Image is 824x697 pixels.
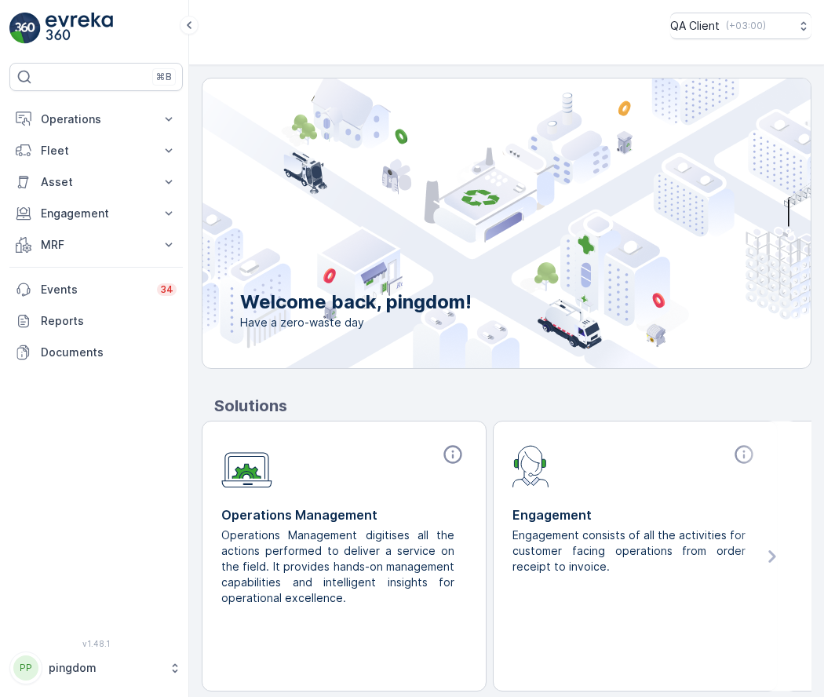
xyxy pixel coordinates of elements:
[221,527,454,606] p: Operations Management digitises all the actions performed to deliver a service on the field. It p...
[13,655,38,681] div: PP
[160,283,173,296] p: 34
[41,143,151,159] p: Fleet
[9,639,183,648] span: v 1.48.1
[240,315,472,330] span: Have a zero-waste day
[9,135,183,166] button: Fleet
[41,237,151,253] p: MRF
[9,651,183,684] button: PPpingdom
[670,13,811,39] button: QA Client(+03:00)
[41,174,151,190] p: Asset
[49,660,161,676] p: pingdom
[9,274,183,305] a: Events34
[9,166,183,198] button: Asset
[512,505,758,524] p: Engagement
[9,13,41,44] img: logo
[41,282,148,297] p: Events
[41,313,177,329] p: Reports
[214,394,811,418] p: Solutions
[221,443,272,488] img: module-icon
[9,305,183,337] a: Reports
[132,78,811,368] img: city illustration
[512,443,549,487] img: module-icon
[9,104,183,135] button: Operations
[240,290,472,315] p: Welcome back, pingdom!
[221,505,467,524] p: Operations Management
[156,71,172,83] p: ⌘B
[9,198,183,229] button: Engagement
[670,18,720,34] p: QA Client
[9,337,183,368] a: Documents
[512,527,746,575] p: Engagement consists of all the activities for customer facing operations from order receipt to in...
[726,20,766,32] p: ( +03:00 )
[41,345,177,360] p: Documents
[41,111,151,127] p: Operations
[46,13,113,44] img: logo_light-DOdMpM7g.png
[9,229,183,261] button: MRF
[41,206,151,221] p: Engagement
